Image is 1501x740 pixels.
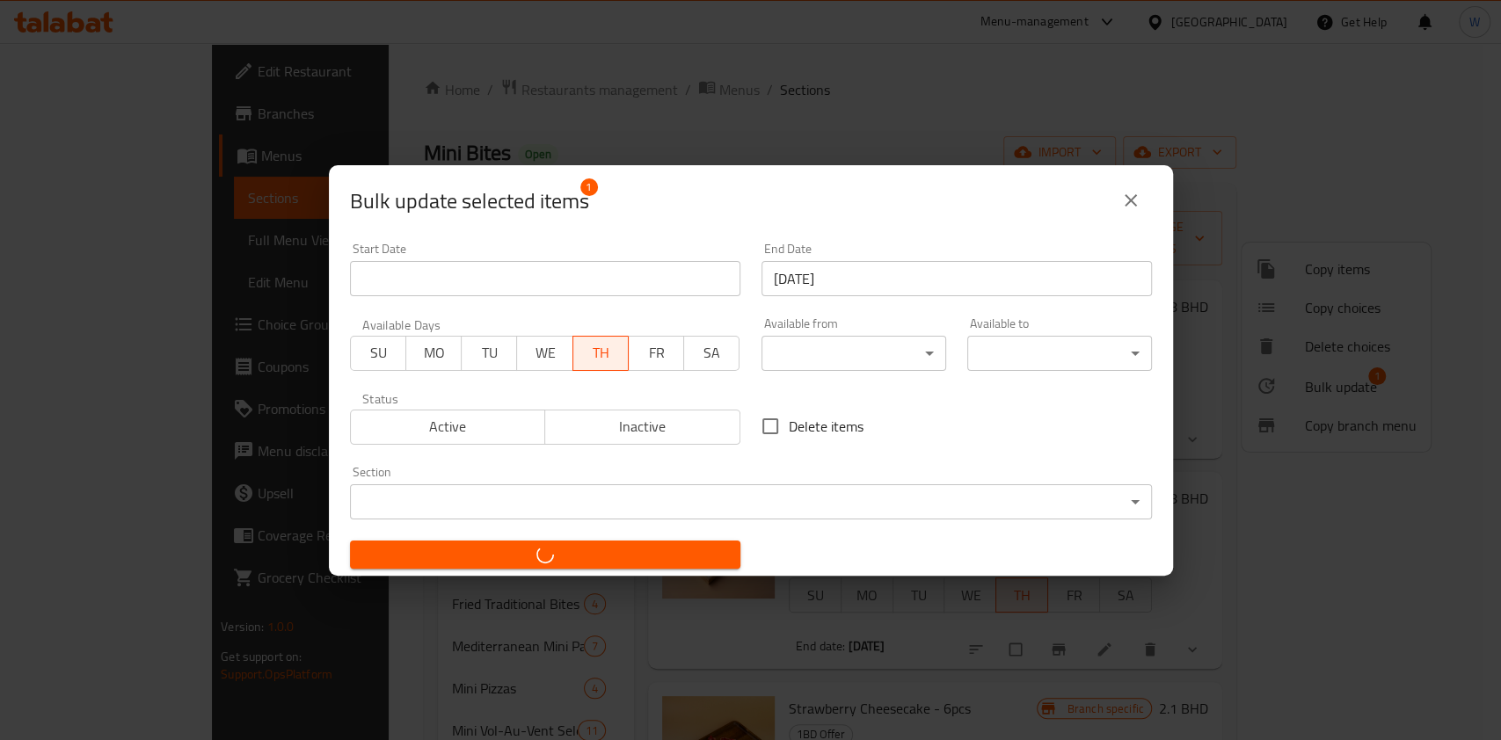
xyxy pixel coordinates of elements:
span: WE [524,340,565,366]
span: TH [580,340,622,366]
button: Inactive [544,410,740,445]
span: SA [691,340,732,366]
span: MO [413,340,455,366]
span: Selected items count [350,187,589,215]
button: TU [461,336,517,371]
span: Inactive [552,414,733,439]
button: Active [350,410,546,445]
button: MO [405,336,462,371]
button: SU [350,336,406,371]
button: close [1110,179,1152,221]
span: Delete items [789,416,863,437]
div: ​ [350,484,1152,519]
button: FR [628,336,684,371]
span: 1 [580,178,598,196]
button: WE [516,336,572,371]
span: TU [469,340,510,366]
button: TH [572,336,629,371]
span: FR [636,340,677,366]
span: Active [358,414,539,439]
div: ​ [761,336,946,371]
span: SU [358,340,399,366]
div: ​ [967,336,1152,371]
button: SA [683,336,740,371]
